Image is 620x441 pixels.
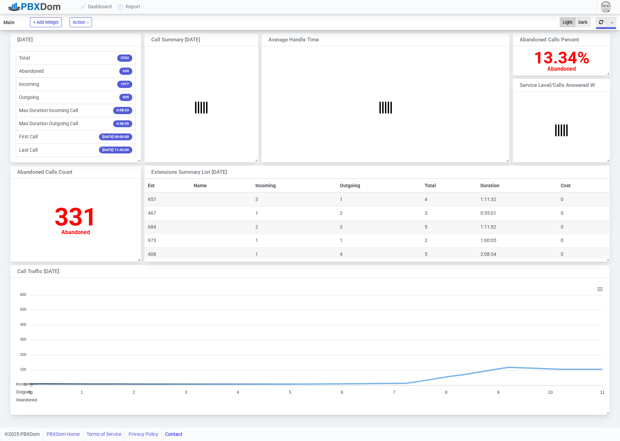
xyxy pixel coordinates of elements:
[119,94,132,101] span: 835
[20,367,26,371] tspan: 100
[16,398,37,402] span: Abandoned
[17,36,122,44] div: [DATE]
[47,427,80,441] a: PBXDom Home
[534,66,589,72] div: Abandoned
[16,390,33,394] span: Outgoing
[16,381,33,386] span: Incoming
[77,0,115,13] a: Dashboard
[29,390,31,395] tspan: 0
[145,179,191,192] th: Ext
[16,143,135,157] li: Last Call
[478,207,558,220] td: 0:55:01
[252,207,337,220] td: 1
[478,192,558,206] td: 1:11:32
[421,234,477,248] td: 2
[119,68,132,75] span: 620
[337,179,422,192] th: Outgoing
[20,322,26,326] tspan: 400
[558,192,609,206] td: 0
[113,120,132,128] span: 0:58:55
[558,220,609,234] td: 0
[558,179,609,192] th: Cost
[478,234,558,248] td: 1:00:05
[558,207,609,220] td: 0
[478,179,558,192] th: Duration
[145,207,191,220] td: 467
[445,390,447,395] tspan: 8
[113,107,132,114] span: 0:58:53
[252,220,337,234] td: 2
[133,390,135,395] tspan: 2
[252,192,337,206] td: 3
[117,54,132,62] span: 2532
[600,390,605,395] tspan: 11
[337,234,422,248] td: 1
[337,192,422,206] td: 1
[145,192,191,206] td: 957
[87,427,121,441] a: Terms of Service
[520,36,595,44] div: Abandoned Calls Percent
[289,390,291,395] tspan: 5
[337,248,422,261] td: 4
[24,382,26,387] tspan: 0
[575,17,591,27] button: Dark
[151,168,558,176] div: Extensions Summary List [DATE]
[185,390,187,395] tspan: 3
[252,248,337,261] td: 1
[145,234,191,248] td: 973
[151,36,241,44] div: Call Summary [DATE]
[478,248,558,261] td: 2:08:34
[54,230,97,235] div: Abandoned
[16,130,135,143] li: First Call
[20,292,26,296] tspan: 600
[16,117,135,130] li: Max Duration Outgoing Call
[191,179,252,192] th: Name
[16,78,135,91] li: Incoming
[252,234,337,248] td: 1
[99,133,132,141] span: [DATE] 00:00:00
[268,36,479,44] div: Average Handle Time
[117,81,132,88] span: 1077
[597,285,602,291] div: Menu
[393,390,395,395] tspan: 7
[497,390,500,395] tspan: 9
[16,64,135,78] li: Abandoned
[129,427,158,441] a: Privacy Policy
[337,220,422,234] td: 3
[17,168,122,176] div: Abandoned Calls Count
[558,248,609,261] td: 0
[115,0,144,13] a: Report
[558,234,609,248] td: 0
[520,81,595,89] div: Service Level/Calls Answered within
[16,51,135,65] li: Total
[421,192,477,206] td: 4
[252,179,337,192] th: Incoming
[70,17,92,27] button: Action
[421,207,477,220] td: 3
[4,427,182,441] div: ©2025 PBXDom
[16,104,135,117] li: Max Duration Incoming Call
[534,48,589,68] span: 13.34%
[600,1,611,12] img: 59815a3c8890a36c254578057cc7be37
[17,268,544,275] div: Call Traffic [DATE]
[16,91,135,104] li: Outgoing
[421,248,477,261] td: 5
[548,390,553,395] tspan: 10
[81,390,83,395] tspan: 1
[145,248,191,261] td: 408
[237,390,239,395] tspan: 4
[54,202,97,232] span: 331
[421,179,477,192] th: Total
[337,207,422,220] td: 2
[341,390,343,395] tspan: 6
[165,427,182,441] a: Contact
[20,337,26,341] tspan: 300
[99,147,132,154] span: [DATE] 11:43:00
[20,352,26,357] tspan: 200
[20,307,26,311] tspan: 500
[145,220,191,234] td: 684
[478,220,558,234] td: 1:11:52
[421,220,477,234] td: 5
[30,17,62,27] button: + Add Widget
[560,17,576,27] button: Light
